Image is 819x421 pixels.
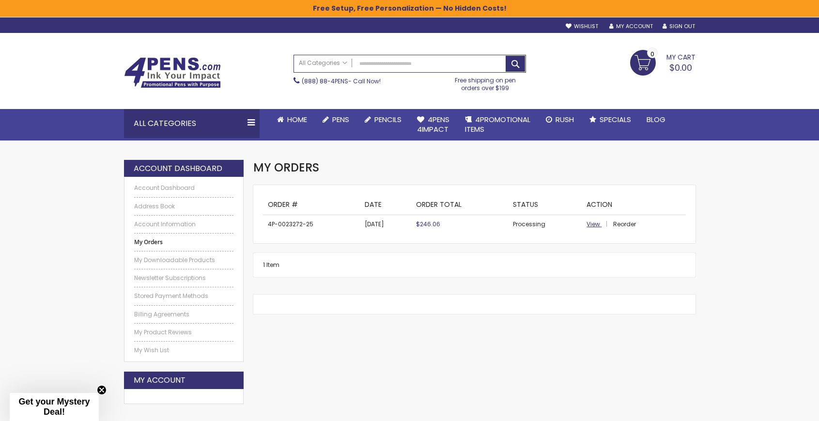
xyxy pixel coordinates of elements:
a: Pencils [357,109,409,130]
th: Order # [263,195,360,215]
a: 4PROMOTIONALITEMS [457,109,538,140]
td: Processing [508,215,582,234]
a: My Product Reviews [134,328,234,336]
span: All Categories [299,59,347,67]
a: My Downloadable Products [134,256,234,264]
span: Home [287,114,307,125]
span: $0.00 [669,62,692,74]
a: $0.00 0 [630,50,695,74]
a: Blog [639,109,673,130]
div: All Categories [124,109,260,138]
span: 0 [650,49,654,59]
th: Date [360,195,411,215]
a: (888) 88-4PENS [302,77,348,85]
th: Status [508,195,582,215]
a: Home [269,109,315,130]
a: 4Pens4impact [409,109,457,140]
a: Rush [538,109,582,130]
span: View [587,220,600,228]
a: Pens [315,109,357,130]
span: Blog [647,114,665,125]
img: 4Pens Custom Pens and Promotional Products [124,57,221,88]
a: My Account [609,23,653,30]
th: Order Total [411,195,508,215]
a: Account Dashboard [134,184,234,192]
div: Get your Mystery Deal!Close teaser [10,393,99,421]
a: Newsletter Subscriptions [134,274,234,282]
a: Wishlist [566,23,598,30]
a: View [587,220,612,228]
strong: My Orders [134,238,234,246]
span: $246.06 [416,220,440,228]
a: Stored Payment Methods [134,292,234,300]
span: Pens [332,114,349,125]
span: 4PROMOTIONAL ITEMS [465,114,530,134]
span: Specials [600,114,631,125]
a: Billing Agreements [134,311,234,318]
th: Action [582,195,685,215]
a: Specials [582,109,639,130]
span: My Orders [253,159,319,175]
td: 4P-0023272-25 [263,215,360,234]
a: All Categories [294,55,352,71]
td: [DATE] [360,215,411,234]
span: Pencils [374,114,402,125]
a: My Wish List [134,346,234,354]
a: Sign Out [663,23,695,30]
span: Get your Mystery Deal! [18,397,90,417]
div: Free shipping on pen orders over $199 [445,73,526,92]
span: 1 Item [263,261,279,269]
a: Address Book [134,203,234,210]
a: Reorder [613,220,636,228]
span: Rush [556,114,574,125]
a: Account Information [134,220,234,228]
span: - Call Now! [302,77,381,85]
button: Close teaser [97,385,107,395]
strong: Account Dashboard [134,163,222,174]
span: 4Pens 4impact [417,114,449,134]
strong: My Account [134,375,185,386]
